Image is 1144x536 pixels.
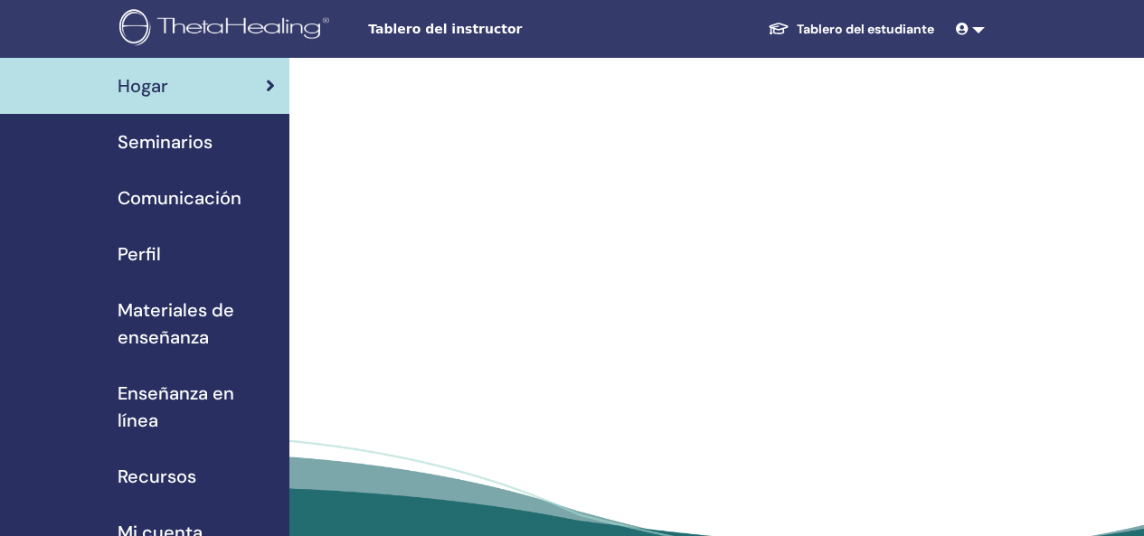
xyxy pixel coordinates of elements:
[118,296,275,351] span: Materiales de enseñanza
[118,240,161,268] span: Perfil
[118,128,213,155] span: Seminarios
[118,463,196,490] span: Recursos
[118,72,168,99] span: Hogar
[118,380,275,434] span: Enseñanza en línea
[368,20,639,39] span: Tablero del instructor
[119,9,336,50] img: logo.png
[753,13,949,46] a: Tablero del estudiante
[118,184,241,212] span: Comunicación
[768,21,789,36] img: graduation-cap-white.svg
